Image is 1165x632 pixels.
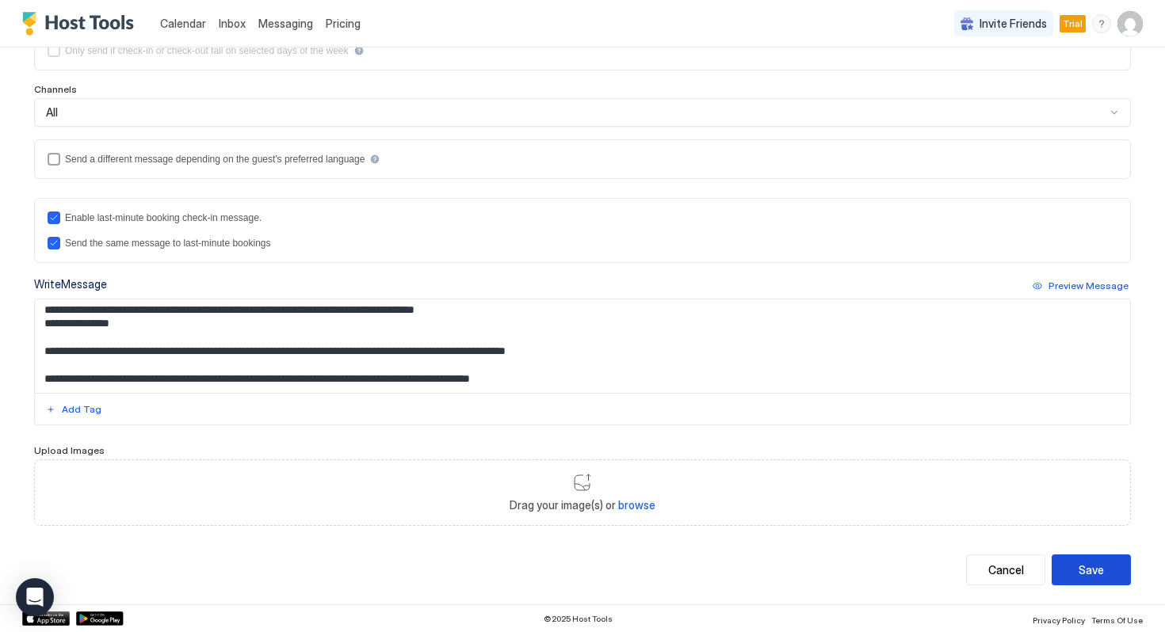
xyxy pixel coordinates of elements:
[1117,11,1143,36] div: User profile
[219,15,246,32] a: Inbox
[76,611,124,626] a: Google Play Store
[980,17,1047,31] span: Invite Friends
[1033,615,1085,625] span: Privacy Policy
[1092,14,1111,33] div: menu
[34,276,107,292] div: Write Message
[46,105,58,120] span: All
[65,238,270,249] div: Send the same message to last-minute bookings
[618,498,655,512] span: browse
[966,554,1045,585] button: Cancel
[326,17,361,31] span: Pricing
[1030,276,1131,295] button: Preview Message
[258,17,313,30] span: Messaging
[1048,279,1129,293] div: Preview Message
[48,44,1117,57] div: isLimited
[1079,562,1104,578] div: Save
[34,444,105,456] span: Upload Images
[988,562,1024,578] div: Cancel
[219,17,246,30] span: Inbox
[510,498,655,512] span: Drag your image(s) or
[35,299,1130,393] textarea: Input Field
[1091,611,1143,627] a: Terms Of Use
[65,45,349,56] div: Only send if check-in or check-out fall on selected days of the week
[44,400,104,419] button: Add Tag
[1091,615,1143,625] span: Terms Of Use
[16,578,54,616] div: Open Intercom Messenger
[160,15,206,32] a: Calendar
[22,12,141,36] a: Host Tools Logo
[48,237,1117,249] div: lastMinuteMessageIsTheSame
[1033,611,1085,627] a: Privacy Policy
[160,17,206,30] span: Calendar
[34,83,77,95] span: Channels
[22,611,70,626] a: App Store
[544,614,613,624] span: © 2025 Host Tools
[1052,554,1131,585] button: Save
[65,212,262,223] div: Enable last-minute booking check-in message.
[65,154,365,165] div: Send a different message depending on the guest's preferred language
[258,15,313,32] a: Messaging
[62,402,101,417] div: Add Tag
[1063,17,1083,31] span: Trial
[48,211,1117,224] div: lastMinuteMessageEnabled
[48,153,1117,166] div: languagesEnabled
